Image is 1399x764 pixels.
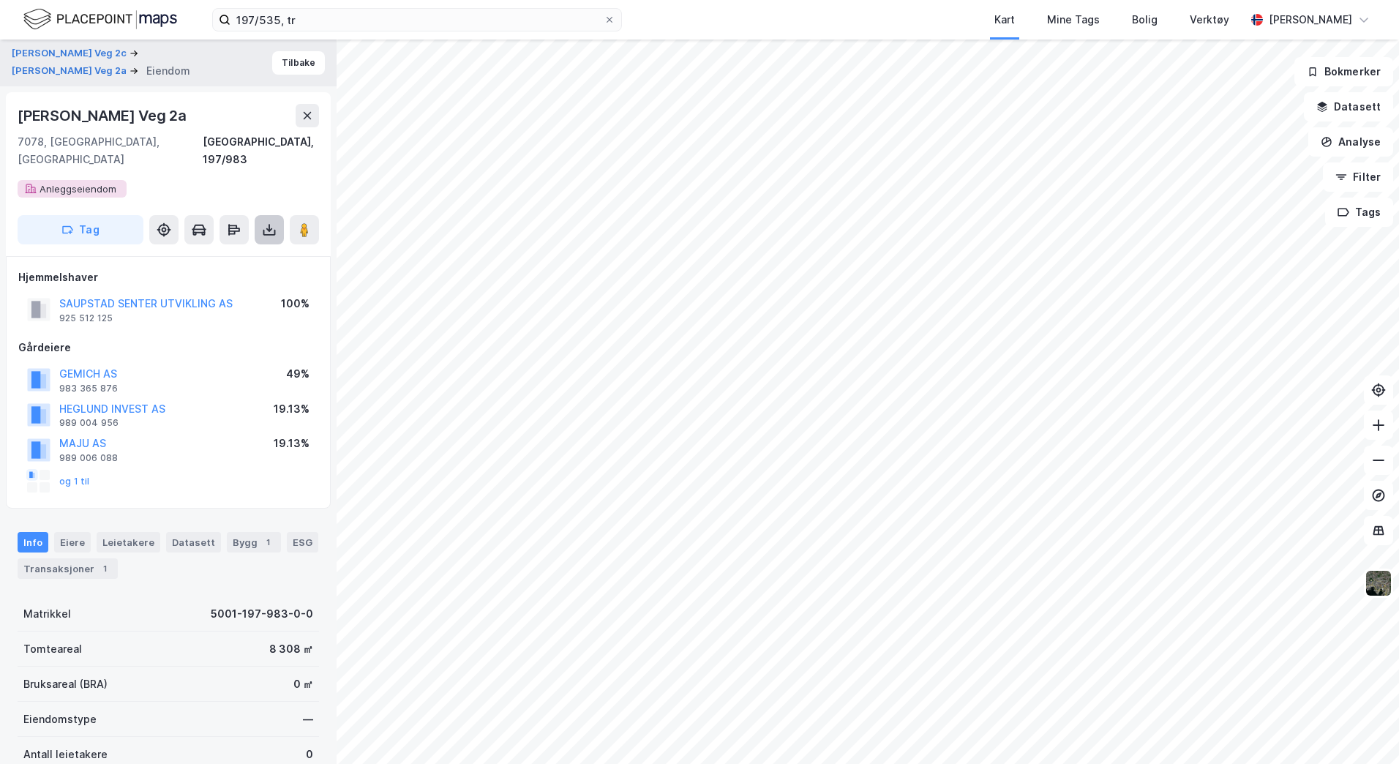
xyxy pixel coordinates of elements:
[274,400,310,418] div: 19.13%
[12,64,130,78] button: [PERSON_NAME] Veg 2a
[1326,694,1399,764] iframe: Chat Widget
[59,417,119,429] div: 989 004 956
[1304,92,1393,121] button: Datasett
[1325,198,1393,227] button: Tags
[281,295,310,312] div: 100%
[1132,11,1158,29] div: Bolig
[59,312,113,324] div: 925 512 125
[203,133,319,168] div: [GEOGRAPHIC_DATA], 197/983
[23,746,108,763] div: Antall leietakere
[211,605,313,623] div: 5001-197-983-0-0
[23,675,108,693] div: Bruksareal (BRA)
[269,640,313,658] div: 8 308 ㎡
[1365,569,1392,597] img: 9k=
[54,532,91,553] div: Eiere
[1190,11,1229,29] div: Verktøy
[23,605,71,623] div: Matrikkel
[18,215,143,244] button: Tag
[287,532,318,553] div: ESG
[18,104,190,127] div: [PERSON_NAME] Veg 2a
[1308,127,1393,157] button: Analyse
[286,365,310,383] div: 49%
[23,711,97,728] div: Eiendomstype
[1323,162,1393,192] button: Filter
[272,51,325,75] button: Tilbake
[18,532,48,553] div: Info
[18,558,118,579] div: Transaksjoner
[97,532,160,553] div: Leietakere
[166,532,221,553] div: Datasett
[1294,57,1393,86] button: Bokmerker
[293,675,313,693] div: 0 ㎡
[23,7,177,32] img: logo.f888ab2527a4732fd821a326f86c7f29.svg
[59,452,118,464] div: 989 006 088
[260,535,275,550] div: 1
[994,11,1015,29] div: Kart
[18,339,318,356] div: Gårdeiere
[274,435,310,452] div: 19.13%
[97,561,112,576] div: 1
[1269,11,1352,29] div: [PERSON_NAME]
[18,133,203,168] div: 7078, [GEOGRAPHIC_DATA], [GEOGRAPHIC_DATA]
[146,62,190,80] div: Eiendom
[1047,11,1100,29] div: Mine Tags
[12,46,130,61] button: [PERSON_NAME] Veg 2c
[1326,694,1399,764] div: Kontrollprogram for chat
[23,640,82,658] div: Tomteareal
[18,269,318,286] div: Hjemmelshaver
[59,383,118,394] div: 983 365 876
[227,532,281,553] div: Bygg
[303,711,313,728] div: —
[230,9,604,31] input: Søk på adresse, matrikkel, gårdeiere, leietakere eller personer
[306,746,313,763] div: 0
